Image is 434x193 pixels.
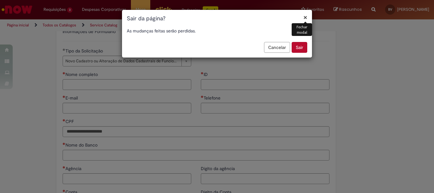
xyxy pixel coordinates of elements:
div: Fechar modal [292,23,312,36]
p: As mudanças feitas serão perdidas. [127,28,307,34]
button: Fechar modal [303,14,307,21]
button: Cancelar [264,42,290,53]
h1: Sair da página? [127,15,307,23]
button: Sair [292,42,307,53]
